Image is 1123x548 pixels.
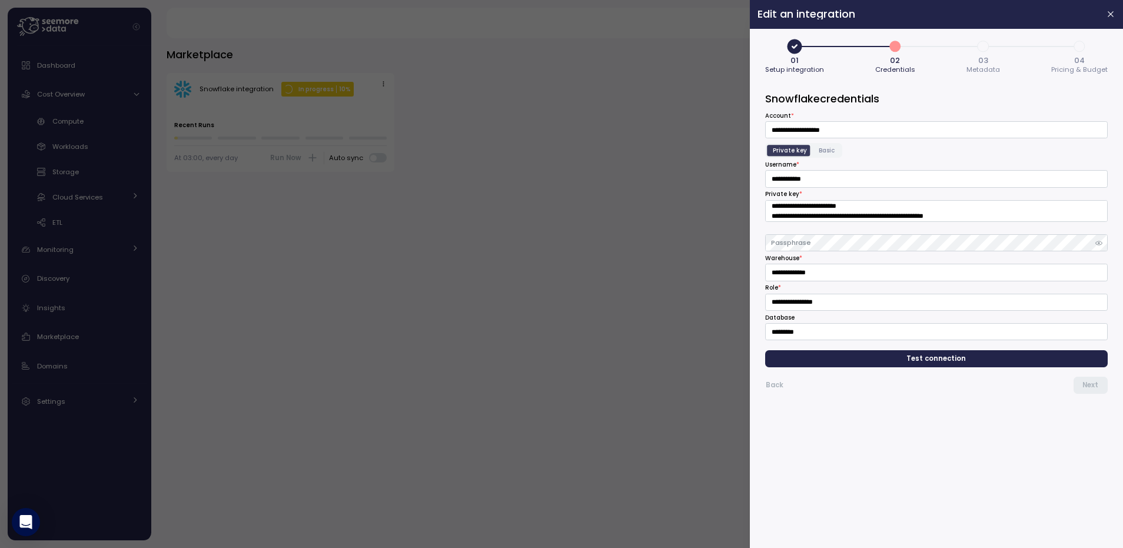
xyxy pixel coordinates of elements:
span: Back [766,377,783,393]
div: Open Intercom Messenger [12,508,40,536]
span: Pricing & Budget [1051,67,1108,73]
span: 3 [974,36,994,57]
span: 03 [978,57,988,64]
button: Next [1074,377,1108,394]
span: Private key [773,146,807,155]
span: Metadata [966,67,1000,73]
span: 04 [1074,57,1085,64]
span: Setup integration [765,67,824,73]
span: 2 [885,36,905,57]
span: Test connection [907,351,966,367]
button: 202Credentials [875,36,915,76]
span: Basic [819,146,835,155]
span: 02 [891,57,901,64]
button: 303Metadata [966,36,1000,76]
span: Credentials [875,67,915,73]
h2: Edit an integration [757,9,1097,19]
h3: Snowflake credentials [765,91,1108,106]
button: Test connection [765,350,1108,367]
span: Next [1082,377,1098,393]
button: 01Setup integration [765,36,824,76]
span: 01 [790,57,799,64]
button: 404Pricing & Budget [1051,36,1108,76]
span: 4 [1069,36,1089,57]
button: Back [765,377,784,394]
